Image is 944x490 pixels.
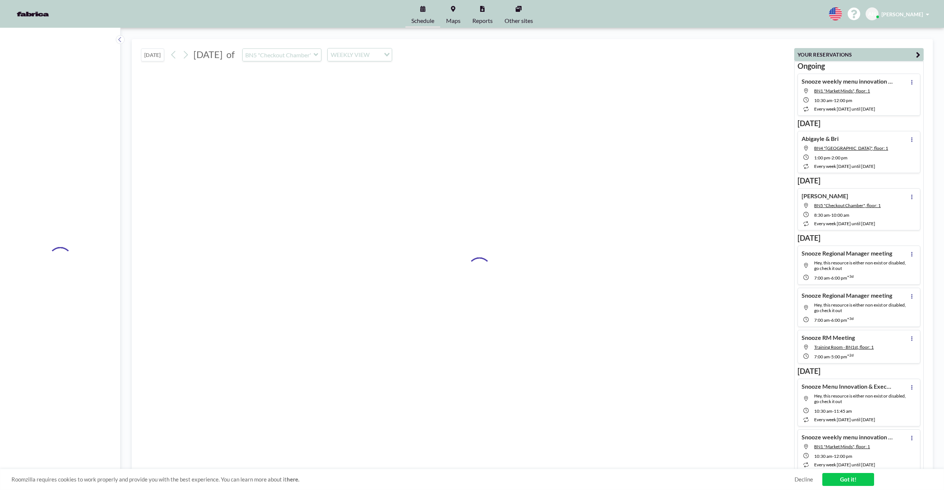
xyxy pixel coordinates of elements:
[814,317,830,323] span: 7:00 AM
[287,476,299,483] a: here.
[802,383,894,390] h4: Snooze Menu Innovation & Execution
[830,317,831,323] span: -
[814,88,870,94] span: BN1 "Market Minds", floor: 1
[802,78,894,85] h4: Snooze weekly menu innovation & execution meeting
[328,48,392,61] div: Search for option
[814,417,875,422] span: every week [DATE] until [DATE]
[802,334,855,341] h4: Snooze RM Meeting
[794,48,924,61] button: YOUR RESERVATIONS
[814,344,874,350] span: Training Room - BN1st, floor: 1
[798,176,920,185] h3: [DATE]
[814,145,888,151] span: BN4 "Shelf Space Corner", floor: 1
[802,192,848,200] h4: [PERSON_NAME]
[831,275,847,281] span: 6:00 PM
[141,48,164,61] button: [DATE]
[830,212,831,218] span: -
[798,366,920,376] h3: [DATE]
[814,444,870,449] span: BN1 "Market Minds", floor: 1
[798,61,920,71] h3: Ongoing
[814,106,875,112] span: every week [DATE] until [DATE]
[472,18,493,24] span: Reports
[798,233,920,243] h3: [DATE]
[847,274,854,278] sup: +3d
[832,408,834,414] span: -
[798,119,920,128] h3: [DATE]
[847,316,854,321] sup: +3d
[802,250,892,257] h4: Snooze Regional Manager meeting
[814,203,881,208] span: BN5 "Checkout Chamber", floor: 1
[832,98,834,103] span: -
[12,7,54,21] img: organization-logo
[814,260,906,271] span: Hey, this resource is either non exist or disabled, go check it out
[868,11,876,17] span: AH
[830,155,832,160] span: -
[814,221,875,226] span: every week [DATE] until [DATE]
[243,49,314,61] input: BN5 "Checkout Chamber"
[814,98,832,103] span: 10:30 AM
[193,49,223,60] span: [DATE]
[226,49,235,60] span: of
[372,50,380,60] input: Search for option
[814,212,830,218] span: 8:30 AM
[831,317,847,323] span: 6:00 PM
[822,473,874,486] a: Got it!
[11,476,795,483] span: Roomzilla requires cookies to work properly and provide you with the best experience. You can lea...
[834,453,852,459] span: 12:00 PM
[795,476,813,483] a: Decline
[802,292,892,299] h4: Snooze Regional Manager meeting
[834,98,852,103] span: 12:00 PM
[830,354,831,359] span: -
[832,155,847,160] span: 2:00 PM
[847,353,854,357] sup: +2d
[411,18,434,24] span: Schedule
[814,453,832,459] span: 10:30 AM
[802,135,839,142] h4: Abigayle & Bri
[814,462,875,467] span: every week [DATE] until [DATE]
[834,408,852,414] span: 11:45 AM
[329,50,371,60] span: WEEKLY VIEW
[814,163,875,169] span: every week [DATE] until [DATE]
[831,212,849,218] span: 10:00 AM
[881,11,923,17] span: [PERSON_NAME]
[802,433,894,441] h4: Snooze weekly menu innovation & execution meeting
[814,354,830,359] span: 7:00 AM
[814,275,830,281] span: 7:00 AM
[814,302,906,313] span: Hey, this resource is either non exist or disabled, go check it out
[446,18,461,24] span: Maps
[505,18,533,24] span: Other sites
[832,453,834,459] span: -
[831,354,847,359] span: 5:00 PM
[814,408,832,414] span: 10:30 AM
[814,155,830,160] span: 1:00 PM
[814,393,906,404] span: Hey, this resource is either non exist or disabled, go check it out
[830,275,831,281] span: -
